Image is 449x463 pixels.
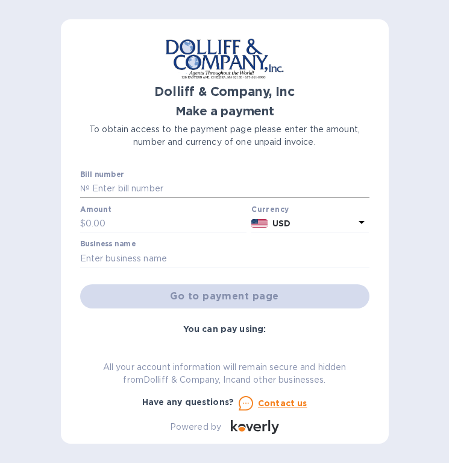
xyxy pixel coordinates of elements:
[80,171,124,178] label: Bill number
[80,217,86,230] p: $
[80,241,136,248] label: Business name
[272,219,290,228] b: USD
[251,205,289,214] b: Currency
[90,180,369,198] input: Enter bill number
[170,421,221,433] p: Powered by
[251,219,268,228] img: USD
[154,84,294,99] b: Dolliff & Company, Inc
[142,397,234,407] b: Have any questions?
[80,249,369,267] input: Enter business name
[80,182,90,195] p: №
[80,104,369,118] h1: Make a payment
[80,123,369,148] p: To obtain access to the payment page please enter the amount, number and currency of one unpaid i...
[258,398,307,408] u: Contact us
[183,324,266,334] b: You can pay using:
[80,361,369,386] p: All your account information will remain secure and hidden from Dolliff & Company, Inc and other ...
[86,215,247,233] input: 0.00
[80,206,111,213] label: Amount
